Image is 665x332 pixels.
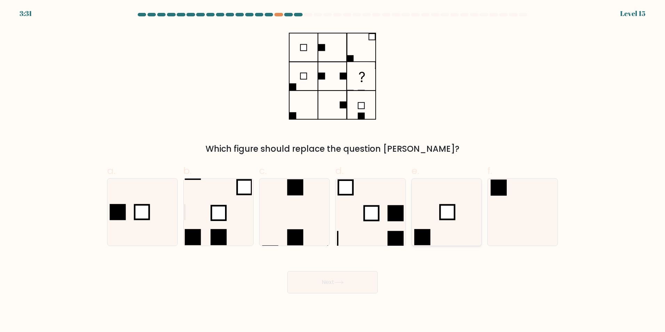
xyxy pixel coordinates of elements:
[620,8,646,19] div: Level 15
[411,164,419,177] span: e.
[183,164,192,177] span: b.
[111,143,554,155] div: Which figure should replace the question [PERSON_NAME]?
[107,164,115,177] span: a.
[335,164,344,177] span: d.
[19,8,32,19] div: 3:31
[259,164,267,177] span: c.
[287,271,378,293] button: Next
[487,164,492,177] span: f.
